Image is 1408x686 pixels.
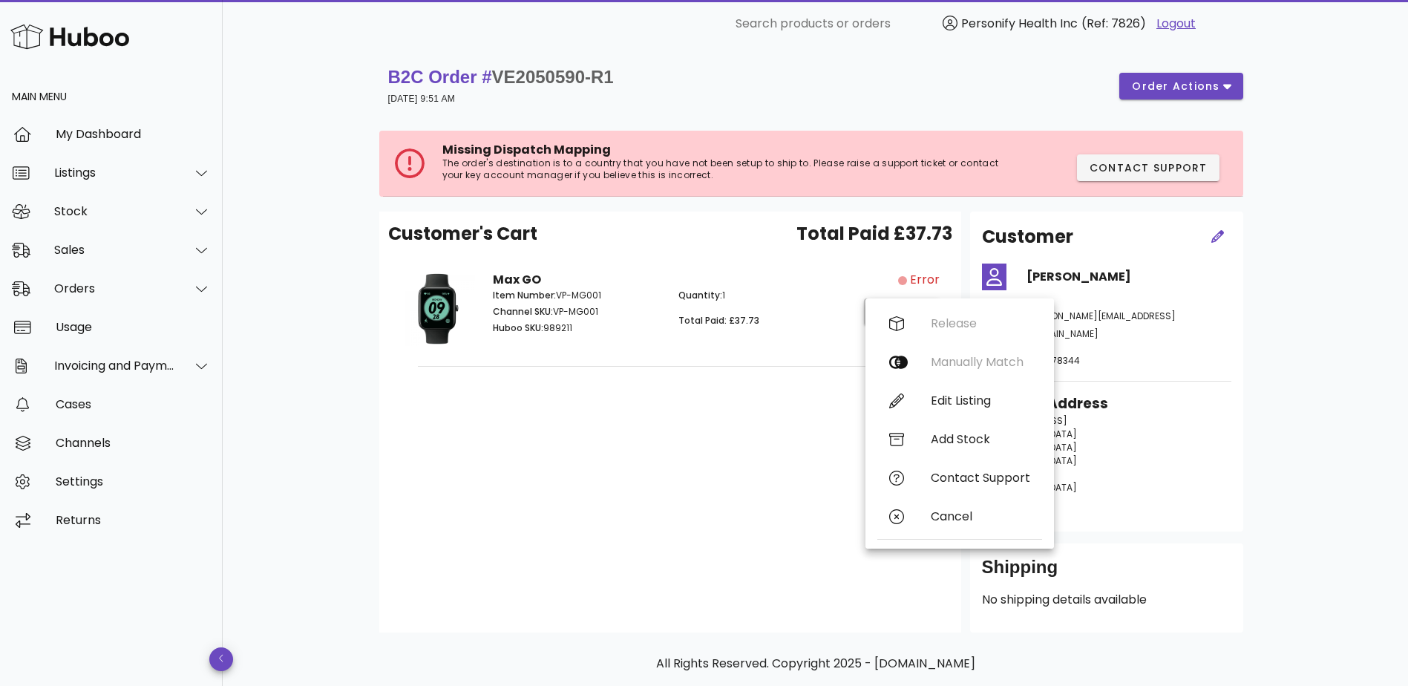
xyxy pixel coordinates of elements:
a: Logout [1156,15,1196,33]
div: Stock [54,204,175,218]
p: No shipping details available [982,591,1231,609]
button: Contact Support [1077,154,1219,181]
span: Total Paid £37.73 [796,220,952,247]
div: Shipping [982,555,1231,591]
span: Total Paid: £37.73 [678,314,759,327]
button: action [864,298,940,325]
h2: Customer [982,223,1073,250]
div: Sales [54,243,175,257]
div: Invoicing and Payments [54,359,175,373]
div: Channels [56,436,211,450]
div: Settings [56,474,211,489]
p: The order's destination is to a country that you have not been setup to ship to. Please raise a s... [442,157,1004,181]
div: Add Stock [931,432,1030,446]
span: VE2050590-R1 [492,67,614,87]
span: Quantity: [678,289,722,301]
h4: [PERSON_NAME] [1026,268,1231,286]
img: Huboo Logo [10,21,129,53]
div: Usage [56,320,211,334]
span: Item Number: [493,289,556,301]
strong: Max GO [493,271,541,288]
p: 1 [678,289,847,302]
p: 989211 [493,321,661,335]
span: Personify Health Inc [961,15,1078,32]
div: My Dashboard [56,127,211,141]
small: [DATE] 9:51 AM [388,94,456,104]
h3: Shipping Address [982,393,1231,414]
div: Error [910,271,940,289]
div: Cases [56,397,211,411]
span: [PERSON_NAME][EMAIL_ADDRESS][DOMAIN_NAME] [1026,310,1176,340]
span: Customer's Cart [388,220,537,247]
span: Channel SKU: [493,305,553,318]
p: VP-MG001 [493,289,661,302]
div: Returns [56,513,211,527]
p: VP-MG001 [493,305,661,318]
div: Edit Listing [931,393,1030,408]
span: order actions [1131,79,1220,94]
button: order actions [1119,73,1242,99]
div: Listings [54,166,175,180]
span: (Ref: 7826) [1081,15,1146,32]
span: Contact Support [1089,160,1208,176]
span: Missing Dispatch Mapping [442,141,611,158]
img: Product Image [400,271,475,346]
div: Contact Support [931,471,1030,485]
p: All Rights Reserved. Copyright 2025 - [DOMAIN_NAME] [391,655,1240,673]
div: Cancel [931,509,1030,523]
strong: B2C Order # [388,67,614,87]
span: Huboo SKU: [493,321,543,334]
div: Orders [54,281,175,295]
